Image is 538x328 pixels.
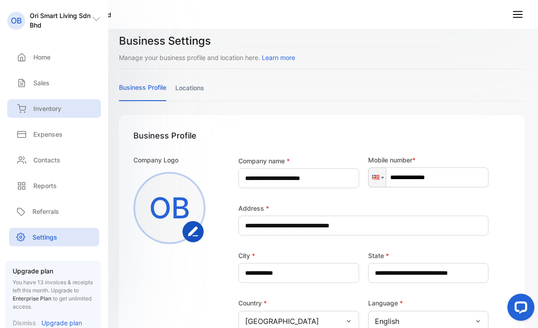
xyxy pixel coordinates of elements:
label: Company name [238,156,290,166]
label: Address [238,203,269,213]
label: State [368,251,389,260]
h1: Business Settings [119,33,524,49]
p: Mobile number [368,155,489,165]
a: business profile [119,83,166,101]
p: [GEOGRAPHIC_DATA] [245,316,319,327]
p: Upgrade plan [41,318,82,328]
span: Learn more [262,54,295,61]
div: Malaysia: + 60 [369,168,386,187]
label: City [238,251,255,260]
p: Reports [33,181,57,190]
span: Upgrade to to get unlimited access. [13,287,91,310]
span: Enterprise Plan [13,295,51,302]
p: Inventory [33,104,61,113]
p: Manage your business profile and location here. [119,53,524,62]
p: English [375,316,399,327]
p: Dismiss [13,318,36,328]
a: locations [175,83,204,101]
p: Expenses [33,129,63,139]
p: You have 13 invoices & receipts left this month. [13,278,94,311]
p: OB [11,15,22,27]
label: Country [238,299,267,307]
a: Upgrade plan [36,318,82,328]
p: Home [33,52,50,62]
p: Referrals [32,207,59,216]
p: Company Logo [133,155,178,165]
p: Sales [33,78,50,88]
p: OB [149,186,190,230]
p: Contacts [33,155,60,165]
iframe: LiveChat chat widget [500,290,538,328]
p: Ori Smart Living Sdn Bhd [30,11,92,30]
label: Language [368,299,403,307]
p: Upgrade plan [13,266,94,276]
p: Settings [32,232,57,242]
h1: Business Profile [133,129,510,142]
